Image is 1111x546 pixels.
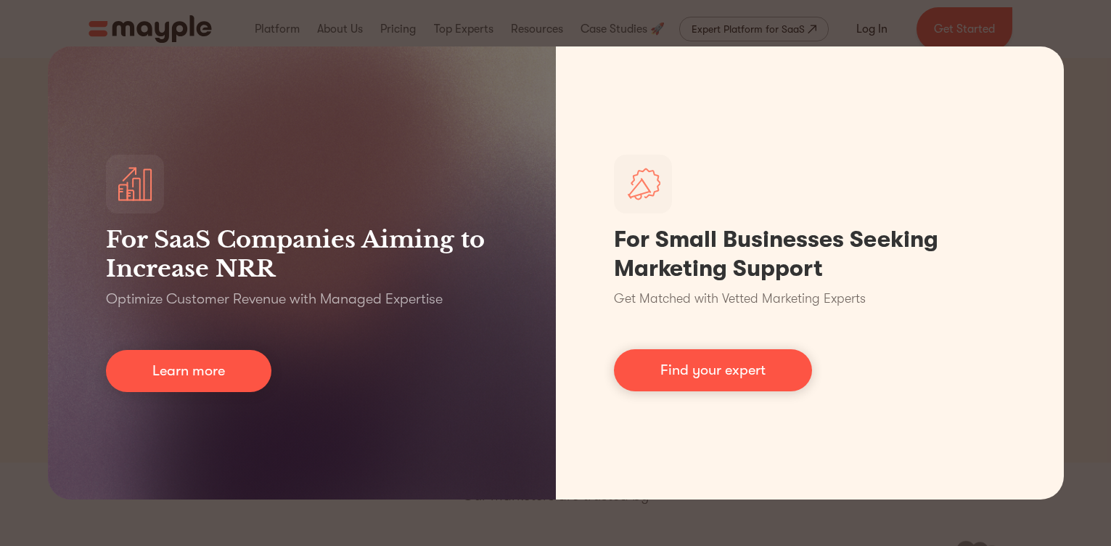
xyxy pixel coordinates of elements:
h3: For SaaS Companies Aiming to Increase NRR [106,225,498,283]
p: Optimize Customer Revenue with Managed Expertise [106,289,443,309]
p: Get Matched with Vetted Marketing Experts [614,289,866,309]
h1: For Small Businesses Seeking Marketing Support [614,225,1006,283]
a: Find your expert [614,349,812,391]
a: Learn more [106,350,271,392]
